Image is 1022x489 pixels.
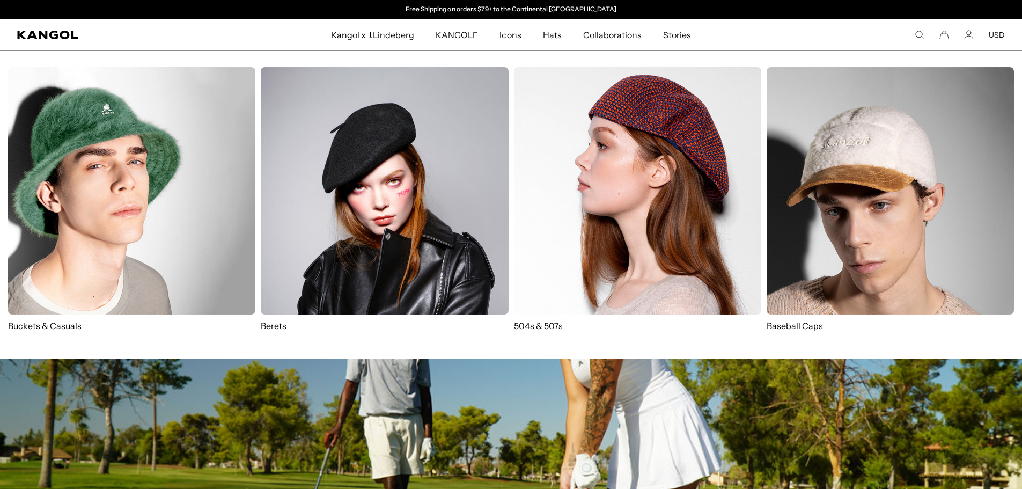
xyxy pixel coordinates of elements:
a: Kangol x J.Lindeberg [320,19,425,50]
span: Hats [543,19,562,50]
a: Kangol [17,31,219,39]
summary: Search here [915,30,924,40]
p: Baseball Caps [767,320,1014,332]
a: Icons [489,19,532,50]
div: 1 of 2 [401,5,622,14]
a: Account [964,30,974,40]
button: Cart [939,30,949,40]
div: Announcement [401,5,622,14]
span: Kangol x J.Lindeberg [331,19,415,50]
a: Collaborations [572,19,652,50]
button: USD [989,30,1005,40]
a: Baseball Caps [767,67,1014,342]
span: KANGOLF [436,19,478,50]
a: Stories [652,19,702,50]
a: 504s & 507s [514,67,761,332]
span: Icons [499,19,521,50]
p: Berets [261,320,508,332]
a: Free Shipping on orders $79+ to the Continental [GEOGRAPHIC_DATA] [406,5,616,13]
p: 504s & 507s [514,320,761,332]
a: Buckets & Casuals [8,67,255,332]
a: KANGOLF [425,19,489,50]
span: Stories [663,19,691,50]
p: Buckets & Casuals [8,320,255,332]
span: Collaborations [583,19,642,50]
a: Berets [261,67,508,332]
slideshow-component: Announcement bar [401,5,622,14]
a: Hats [532,19,572,50]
